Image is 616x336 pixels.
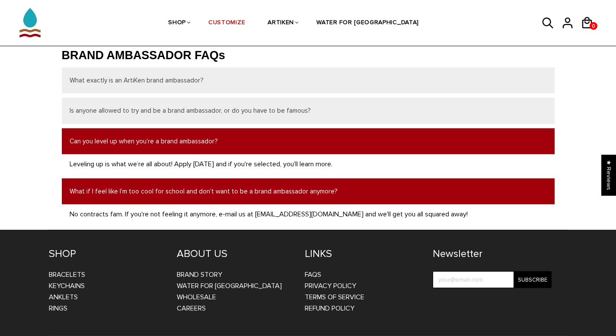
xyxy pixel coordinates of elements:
a: 0 [590,22,597,30]
a: Bracelets [49,270,85,279]
a: Anklets [49,293,78,301]
button: Can you level up when you’re a brand ambassador? [62,128,555,154]
a: Terms of Service [305,293,364,301]
button: What exactly is an ArtiKen brand ambassador? [62,67,555,93]
a: Rings [49,304,67,313]
h4: SHOP [49,247,164,260]
a: WATER FOR [GEOGRAPHIC_DATA] [316,0,419,46]
a: CAREERS [177,304,206,313]
h2: BRAND AMBASSADOR FAQs [62,48,555,63]
span: 0 [590,21,597,32]
a: ARTIKEN [268,0,294,46]
button: What if I feel like I’m too cool for school and don’t want to be a brand ambassador anymore? [62,178,555,204]
a: FAQs [305,270,321,279]
h4: LINKS [305,247,420,260]
input: your@email.com [433,271,552,288]
h4: Newsletter [433,247,552,260]
a: Privacy Policy [305,282,356,290]
input: Subscribe [514,271,552,288]
a: WATER FOR [GEOGRAPHIC_DATA] [177,282,282,290]
a: Keychains [49,282,85,290]
a: Refund Policy [305,304,354,313]
button: Is anyone allowed to try and be a brand ambassador, or do you have to be famous? [62,98,555,124]
a: BRAND STORY [177,270,222,279]
a: SHOP [168,0,186,46]
div: Click to open Judge.me floating reviews tab [601,155,616,196]
h4: ABOUT US [177,247,292,260]
p: No contracts fam. If you're not feeling it anymore, e-mail us at [EMAIL_ADDRESS][DOMAIN_NAME] and... [70,209,547,220]
a: WHOLESALE [177,293,216,301]
p: Leveling up is what we’re all about! Apply [DATE] and if you're selected, you'll learn more. [70,158,547,170]
a: CUSTOMIZE [208,0,245,46]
